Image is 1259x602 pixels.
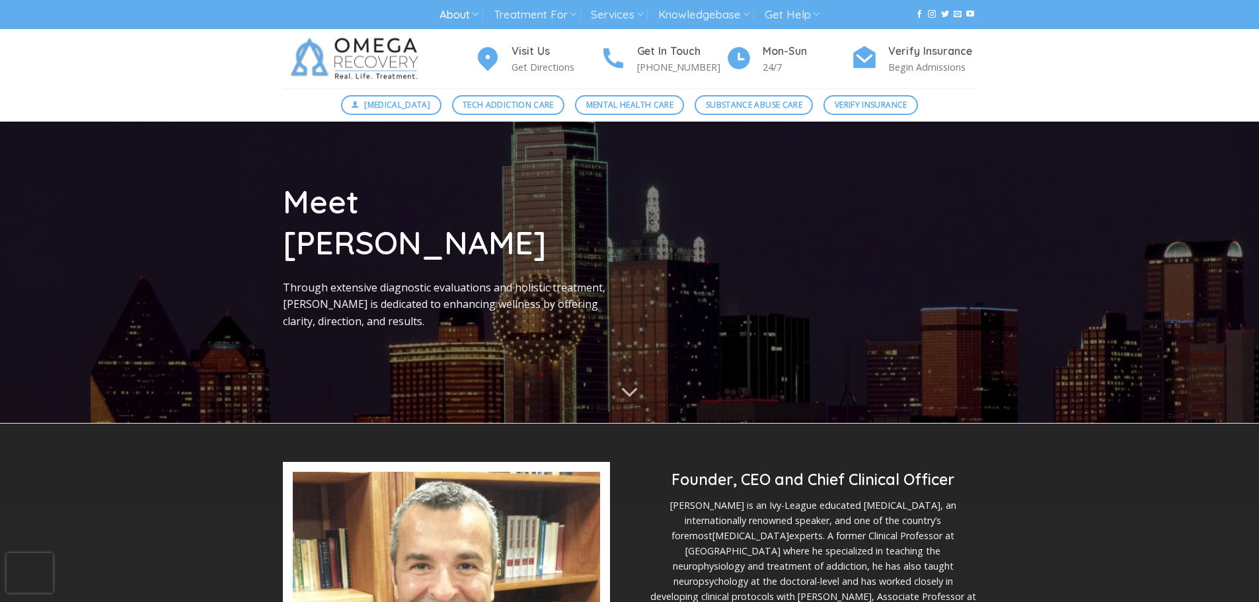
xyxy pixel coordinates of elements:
[463,98,554,111] span: Tech Addiction Care
[888,59,977,75] p: Begin Admissions
[452,95,565,115] a: Tech Addiction Care
[637,59,726,75] p: [PHONE_NUMBER]
[706,98,802,111] span: Substance Abuse Care
[512,43,600,60] h4: Visit Us
[954,10,962,19] a: Send us an email
[283,181,620,264] h1: Meet [PERSON_NAME]
[637,43,726,60] h4: Get In Touch
[695,95,813,115] a: Substance Abuse Care
[341,95,441,115] a: [MEDICAL_DATA]
[586,98,673,111] span: Mental Health Care
[823,95,918,115] a: Verify Insurance
[966,10,974,19] a: Follow on YouTube
[494,3,576,27] a: Treatment For
[283,280,620,330] p: Through extensive diagnostic evaluations and holistic treatment, [PERSON_NAME] is dedicated to en...
[600,43,726,75] a: Get In Touch [PHONE_NUMBER]
[650,470,977,490] h2: Founder, CEO and Chief Clinical Officer
[591,3,643,27] a: Services
[915,10,923,19] a: Follow on Facebook
[851,43,977,75] a: Verify Insurance Begin Admissions
[763,59,851,75] p: 24/7
[475,43,600,75] a: Visit Us Get Directions
[283,29,432,89] img: Omega Recovery
[364,98,430,111] span: [MEDICAL_DATA]
[765,3,820,27] a: Get Help
[835,98,907,111] span: Verify Insurance
[712,529,789,542] a: [MEDICAL_DATA]
[575,95,684,115] a: Mental Health Care
[941,10,949,19] a: Follow on Twitter
[605,376,655,410] button: Scroll for more
[658,3,749,27] a: Knowledgebase
[512,59,600,75] p: Get Directions
[928,10,936,19] a: Follow on Instagram
[439,3,478,27] a: About
[888,43,977,60] h4: Verify Insurance
[763,43,851,60] h4: Mon-Sun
